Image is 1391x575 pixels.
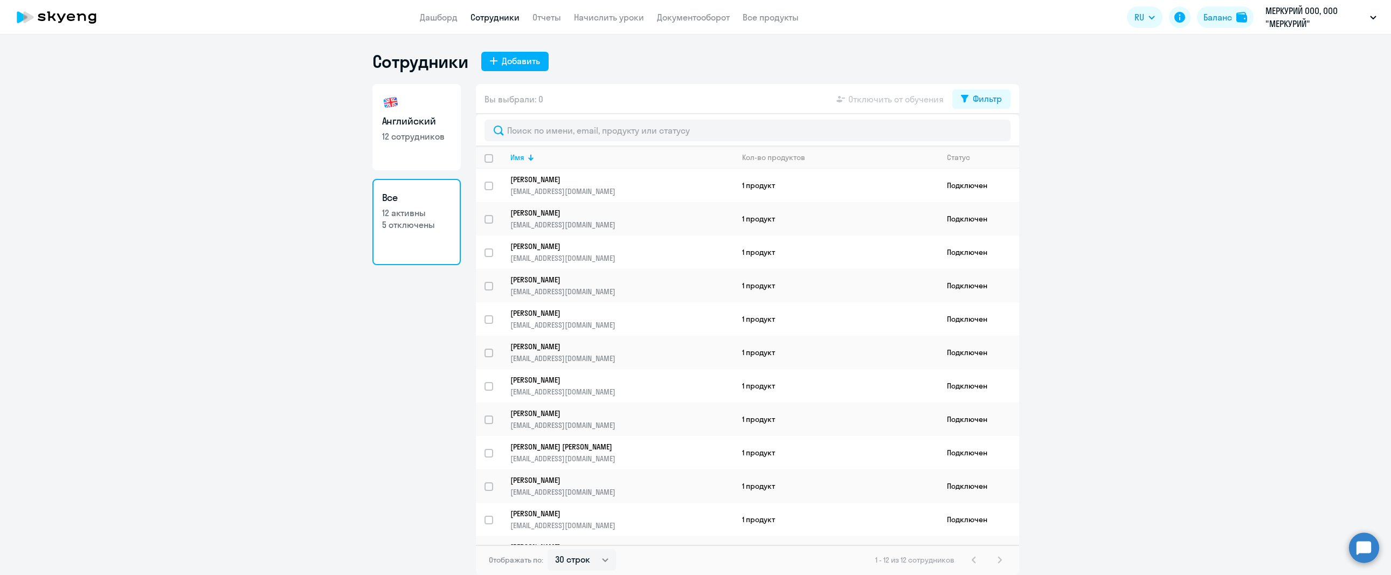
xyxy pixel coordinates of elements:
a: [PERSON_NAME][EMAIL_ADDRESS][DOMAIN_NAME] [510,475,733,497]
button: Фильтр [952,89,1011,109]
div: Добавить [502,54,540,67]
p: [EMAIL_ADDRESS][DOMAIN_NAME] [510,220,733,230]
a: [PERSON_NAME][EMAIL_ADDRESS][DOMAIN_NAME] [510,375,733,397]
p: [EMAIL_ADDRESS][DOMAIN_NAME] [510,186,733,196]
td: 1 продукт [733,536,938,570]
h3: Английский [382,114,451,128]
p: [PERSON_NAME] [510,342,718,351]
p: [EMAIL_ADDRESS][DOMAIN_NAME] [510,387,733,397]
a: [PERSON_NAME][EMAIL_ADDRESS][DOMAIN_NAME] [510,308,733,330]
p: [PERSON_NAME] [510,509,718,518]
a: [PERSON_NAME][EMAIL_ADDRESS][DOMAIN_NAME] [510,241,733,263]
p: [PERSON_NAME] [510,308,718,318]
p: [PERSON_NAME] [510,175,718,184]
button: RU [1127,6,1162,28]
td: Подключен [938,302,1019,336]
p: [EMAIL_ADDRESS][DOMAIN_NAME] [510,253,733,263]
h1: Сотрудники [372,51,468,72]
p: [EMAIL_ADDRESS][DOMAIN_NAME] [510,454,733,463]
a: [PERSON_NAME][EMAIL_ADDRESS][DOMAIN_NAME] [510,175,733,196]
p: [EMAIL_ADDRESS][DOMAIN_NAME] [510,487,733,497]
p: МЕРКУРИЙ ООО, ООО "МЕРКУРИЙ" [1265,4,1366,30]
div: Баланс [1203,11,1232,24]
td: Подключен [938,536,1019,570]
span: Отображать по: [489,555,543,565]
p: [PERSON_NAME] [510,275,718,285]
p: [PERSON_NAME] [PERSON_NAME] [510,442,718,452]
span: RU [1134,11,1144,24]
td: 1 продукт [733,469,938,503]
p: [EMAIL_ADDRESS][DOMAIN_NAME] [510,521,733,530]
td: 1 продукт [733,336,938,369]
p: [PERSON_NAME] [510,408,718,418]
td: 1 продукт [733,235,938,269]
td: Подключен [938,336,1019,369]
p: [PERSON_NAME] [510,208,718,218]
h3: Все [382,191,451,205]
input: Поиск по имени, email, продукту или статусу [485,120,1011,141]
a: [PERSON_NAME][EMAIL_ADDRESS][DOMAIN_NAME] [510,509,733,530]
p: [EMAIL_ADDRESS][DOMAIN_NAME] [510,320,733,330]
td: Подключен [938,269,1019,302]
td: 1 продукт [733,369,938,403]
img: balance [1236,12,1247,23]
p: [EMAIL_ADDRESS][DOMAIN_NAME] [510,287,733,296]
a: [PERSON_NAME][EMAIL_ADDRESS][DOMAIN_NAME] [510,275,733,296]
p: [PERSON_NAME] [510,475,718,485]
a: [PERSON_NAME][EMAIL_ADDRESS][DOMAIN_NAME] [510,342,733,363]
td: Подключен [938,202,1019,235]
a: Все12 активны5 отключены [372,179,461,265]
td: 1 продукт [733,302,938,336]
td: Подключен [938,503,1019,536]
div: Статус [947,153,970,162]
td: 1 продукт [733,269,938,302]
p: 12 сотрудников [382,130,451,142]
a: Документооборот [657,12,730,23]
td: Подключен [938,235,1019,269]
p: [PERSON_NAME] [510,241,718,251]
p: [PERSON_NAME] [510,542,718,552]
td: 1 продукт [733,503,938,536]
a: Английский12 сотрудников [372,84,461,170]
td: Подключен [938,469,1019,503]
a: Все продукты [743,12,799,23]
a: [PERSON_NAME][EMAIL_ADDRESS][DOMAIN_NAME] [510,542,733,564]
p: 12 активны [382,207,451,219]
div: Кол-во продуктов [742,153,938,162]
span: 1 - 12 из 12 сотрудников [875,555,954,565]
div: Фильтр [973,92,1002,105]
div: Имя [510,153,733,162]
td: Подключен [938,436,1019,469]
div: Кол-во продуктов [742,153,805,162]
div: Статус [947,153,1019,162]
a: [PERSON_NAME][EMAIL_ADDRESS][DOMAIN_NAME] [510,408,733,430]
td: Подключен [938,169,1019,202]
a: Сотрудники [470,12,520,23]
button: МЕРКУРИЙ ООО, ООО "МЕРКУРИЙ" [1260,4,1382,30]
a: [PERSON_NAME][EMAIL_ADDRESS][DOMAIN_NAME] [510,208,733,230]
button: Балансbalance [1197,6,1254,28]
a: Дашборд [420,12,458,23]
p: [PERSON_NAME] [510,375,718,385]
td: Подключен [938,369,1019,403]
div: Имя [510,153,524,162]
p: [EMAIL_ADDRESS][DOMAIN_NAME] [510,354,733,363]
span: Вы выбрали: 0 [485,93,543,106]
p: [EMAIL_ADDRESS][DOMAIN_NAME] [510,420,733,430]
a: [PERSON_NAME] [PERSON_NAME][EMAIL_ADDRESS][DOMAIN_NAME] [510,442,733,463]
td: 1 продукт [733,169,938,202]
td: Подключен [938,403,1019,436]
p: 5 отключены [382,219,451,231]
a: Начислить уроки [574,12,644,23]
td: 1 продукт [733,202,938,235]
td: 1 продукт [733,436,938,469]
td: 1 продукт [733,403,938,436]
img: english [382,94,399,111]
button: Добавить [481,52,549,71]
a: Отчеты [532,12,561,23]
